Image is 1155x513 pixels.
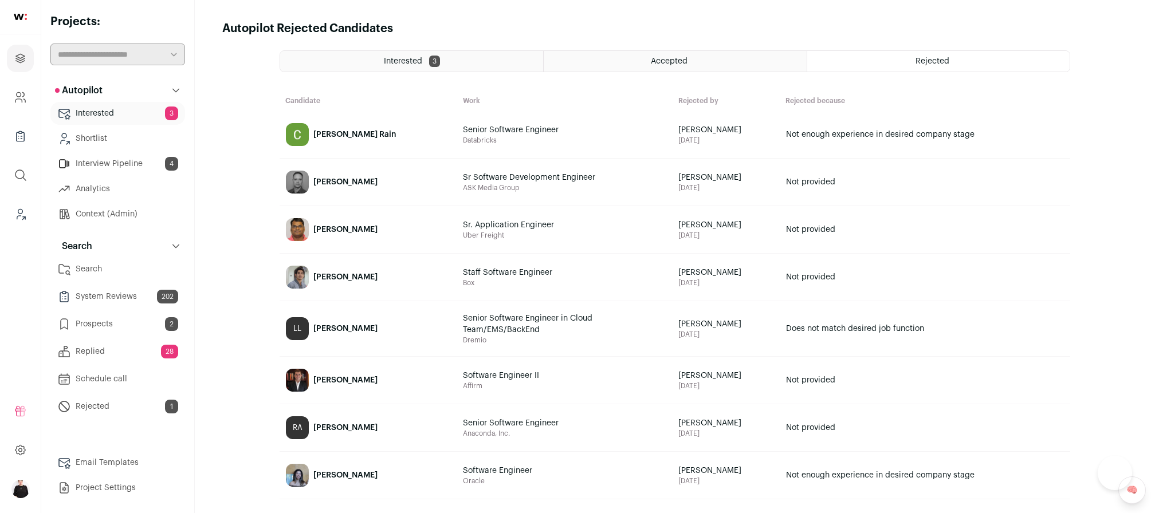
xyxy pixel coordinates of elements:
[463,381,666,390] span: Affirm
[280,405,457,451] a: RA [PERSON_NAME]
[50,177,185,200] a: Analytics
[429,56,440,67] span: 3
[780,207,1070,252] a: Not provided
[463,267,600,278] span: Staff Software Engineer
[1118,476,1146,504] a: 🧠
[916,57,949,65] span: Rejected
[780,90,1070,111] th: Rejected because
[463,336,666,345] span: Dremio
[780,357,1070,403] a: Not provided
[780,452,1070,498] a: Not enough experience in desired company stage
[7,200,34,228] a: Leads (Backoffice)
[463,136,666,145] span: Databricks
[280,112,457,157] a: [PERSON_NAME] Rain
[678,476,775,486] span: [DATE]
[463,219,600,231] span: Sr. Application Engineer
[678,278,775,287] span: [DATE]
[50,395,185,418] a: Rejected1
[463,476,666,486] span: Oracle
[463,429,666,438] span: Anaconda, Inc.
[678,417,775,429] span: [PERSON_NAME]
[50,368,185,390] a: Schedule call
[780,302,1070,356] a: Does not match desired job function
[673,90,780,111] th: Rejected by
[463,417,600,429] span: Senior Software Engineer
[678,330,775,339] span: [DATE]
[7,84,34,111] a: Company and ATS Settings
[463,183,666,192] span: ASK Media Group
[286,171,309,194] img: 92568ccded0554ad6ebac93c66f5860b3a42ee3c64bfff9608b6dd48059cf8fc.jpg
[313,129,396,140] div: [PERSON_NAME] Rain
[384,57,422,65] span: Interested
[50,258,185,281] a: Search
[463,172,600,183] span: Sr Software Development Engineer
[50,313,185,336] a: Prospects2
[780,405,1070,451] a: Not provided
[7,123,34,150] a: Company Lists
[50,152,185,175] a: Interview Pipeline4
[280,452,457,498] a: [PERSON_NAME]
[313,176,378,188] div: [PERSON_NAME]
[463,313,600,336] span: Senior Software Engineer in Cloud Team/EMS/BackEnd
[280,302,457,356] a: LL [PERSON_NAME]
[14,14,27,20] img: wellfound-shorthand-0d5821cbd27db2630d0214b213865d53afaa358527fdda9d0ea32b1df1b89c2c.svg
[286,266,309,289] img: 2c82cbf7bfe5a1fcfaeba5507bf98e76b84bb1341f535a6e31d55355846f586c
[313,374,378,386] div: [PERSON_NAME]
[286,416,309,439] div: RA
[165,106,178,120] span: 3
[280,207,457,252] a: [PERSON_NAME]
[280,90,457,111] th: Candidate
[50,476,185,499] a: Project Settings
[50,235,185,258] button: Search
[313,224,378,235] div: [PERSON_NAME]
[165,317,178,331] span: 2
[50,285,185,308] a: System Reviews202
[161,345,178,358] span: 28
[678,267,775,278] span: [PERSON_NAME]
[55,84,103,97] p: Autopilot
[222,21,393,37] h1: Autopilot Rejected Candidates
[678,429,775,438] span: [DATE]
[678,231,775,240] span: [DATE]
[544,51,806,72] a: Accepted
[286,317,309,340] div: LL
[280,51,543,72] a: Interested 3
[678,370,775,381] span: [PERSON_NAME]
[157,290,178,303] span: 202
[50,79,185,102] button: Autopilot
[678,136,775,145] span: [DATE]
[313,422,378,433] div: [PERSON_NAME]
[678,183,775,192] span: [DATE]
[286,464,309,487] img: d54c26e244cb44171301436d4347b176c07e9ce24c2ae7f30f4d52e75fc4d734.jpg
[280,159,457,205] a: [PERSON_NAME]
[678,124,775,136] span: [PERSON_NAME]
[286,369,309,392] img: 0ec035a28f04b50d20dd7c948c438745116587fe70f8baee90451788d7b22175.jpg
[280,254,457,300] a: [PERSON_NAME]
[165,157,178,171] span: 4
[780,112,1070,157] a: Not enough experience in desired company stage
[463,231,666,240] span: Uber Freight
[313,271,378,283] div: [PERSON_NAME]
[11,480,30,498] img: 9240684-medium_jpg
[50,127,185,150] a: Shortlist
[165,400,178,413] span: 1
[286,218,309,241] img: f630e7e721a249d5ba08e47d208c6246e58d4bcdb06aa226c72071c270e31b58.jpg
[463,465,600,476] span: Software Engineer
[50,203,185,226] a: Context (Admin)
[50,340,185,363] a: Replied28
[678,381,775,390] span: [DATE]
[780,254,1070,300] a: Not provided
[678,318,775,330] span: [PERSON_NAME]
[286,123,309,146] img: 5465eb1be7ce7e6741f45d1eeeae7d2496220b3454458b32d56f8514bdd6ffae.jpg
[463,278,666,287] span: Box
[457,90,672,111] th: Work
[678,465,775,476] span: [PERSON_NAME]
[678,172,775,183] span: [PERSON_NAME]
[651,57,687,65] span: Accepted
[280,357,457,403] a: [PERSON_NAME]
[463,370,600,381] span: Software Engineer II
[463,124,600,136] span: Senior Software Engineer
[313,469,378,481] div: [PERSON_NAME]
[678,219,775,231] span: [PERSON_NAME]
[50,451,185,474] a: Email Templates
